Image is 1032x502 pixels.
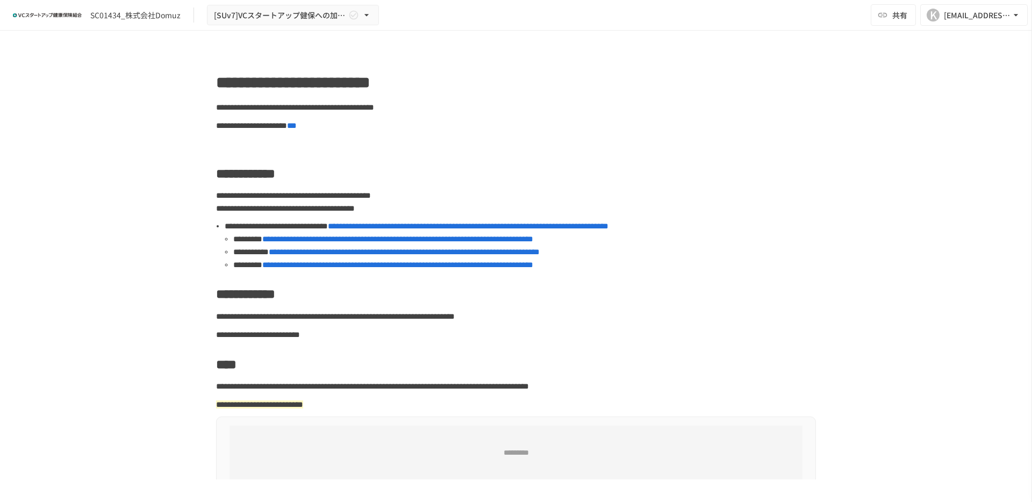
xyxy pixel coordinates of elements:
[90,10,181,21] div: SC01434_株式会社Domuz
[920,4,1028,26] button: K[EMAIL_ADDRESS][DOMAIN_NAME]
[13,6,82,24] img: ZDfHsVrhrXUoWEWGWYf8C4Fv4dEjYTEDCNvmL73B7ox
[944,9,1010,22] div: [EMAIL_ADDRESS][DOMAIN_NAME]
[214,9,346,22] span: [SUv7]VCスタートアップ健保への加入申請手続き
[927,9,940,21] div: K
[207,5,379,26] button: [SUv7]VCスタートアップ健保への加入申請手続き
[892,9,907,21] span: 共有
[871,4,916,26] button: 共有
